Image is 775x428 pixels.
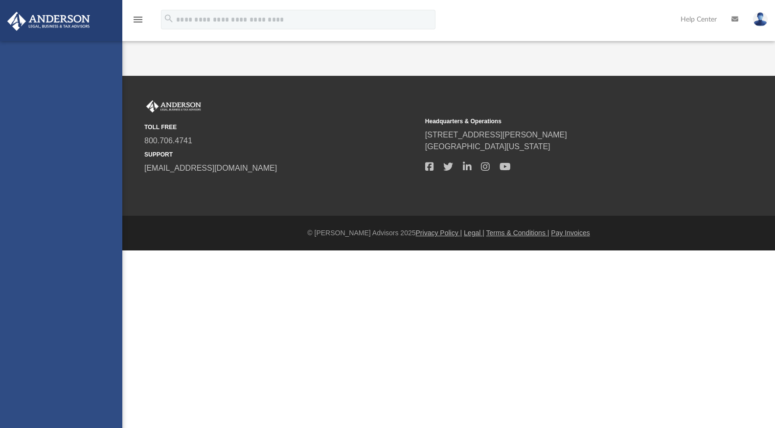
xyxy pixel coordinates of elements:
[144,100,203,113] img: Anderson Advisors Platinum Portal
[425,117,699,126] small: Headquarters & Operations
[144,164,277,172] a: [EMAIL_ADDRESS][DOMAIN_NAME]
[132,19,144,25] a: menu
[122,228,775,238] div: © [PERSON_NAME] Advisors 2025
[464,229,484,237] a: Legal |
[144,136,192,145] a: 800.706.4741
[144,123,418,132] small: TOLL FREE
[425,131,567,139] a: [STREET_ADDRESS][PERSON_NAME]
[4,12,93,31] img: Anderson Advisors Platinum Portal
[163,13,174,24] i: search
[144,150,418,159] small: SUPPORT
[551,229,590,237] a: Pay Invoices
[132,14,144,25] i: menu
[425,142,550,151] a: [GEOGRAPHIC_DATA][US_STATE]
[416,229,462,237] a: Privacy Policy |
[486,229,549,237] a: Terms & Conditions |
[753,12,768,26] img: User Pic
